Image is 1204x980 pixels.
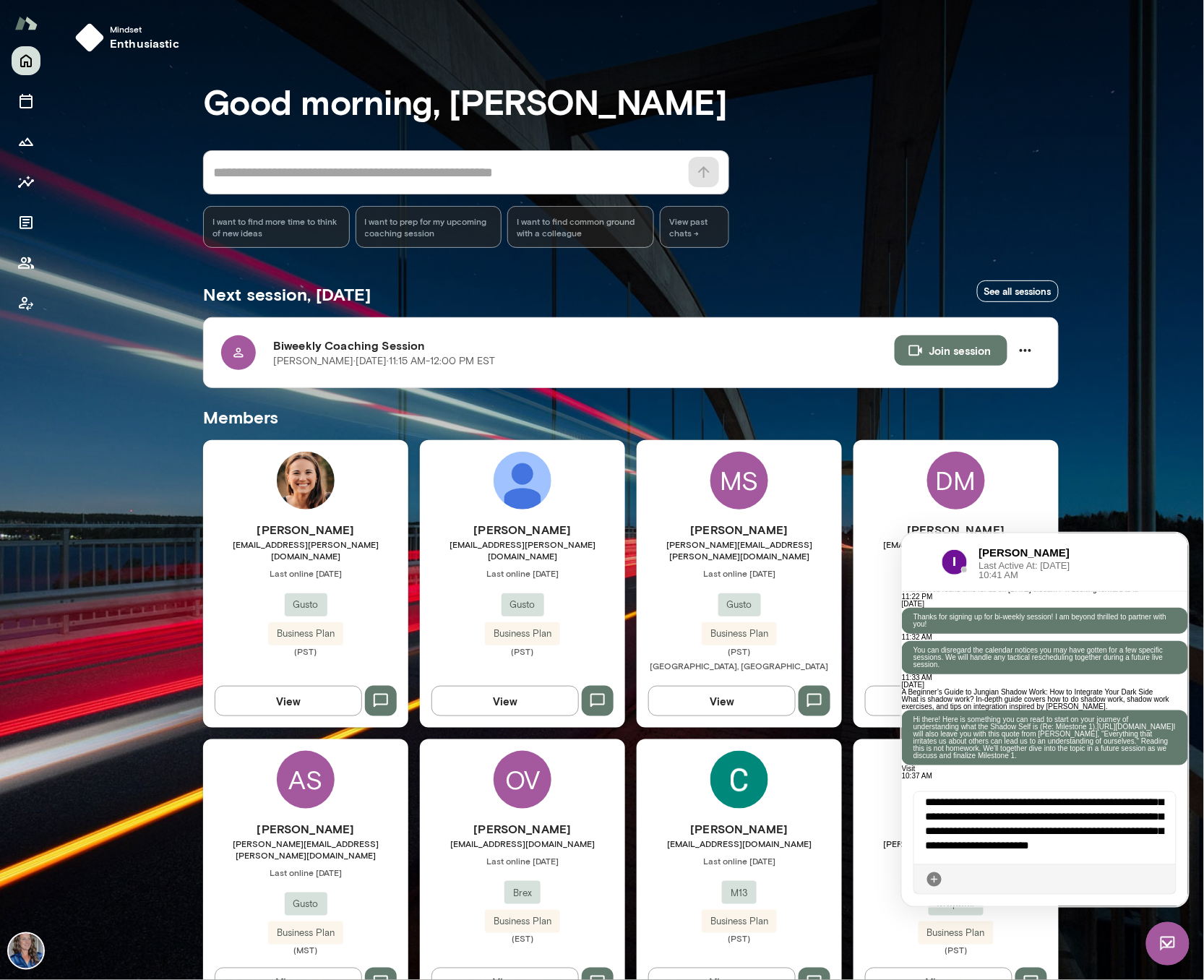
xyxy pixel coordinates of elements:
[977,280,1059,303] a: See all sessions
[895,335,1007,366] button: Join session
[77,27,192,46] span: Last Active At: [DATE] 10:41 AM
[285,898,327,912] span: Gusto
[285,598,327,612] span: Gusto
[12,113,275,135] p: You can disregard the calendar notices you may have gotten for a few specific sessions. We will h...
[650,661,829,671] span: [GEOGRAPHIC_DATA], [GEOGRAPHIC_DATA]
[12,80,275,95] p: Thanks for signing up for bi-weekly session! I am beyond thrilled to partner with you!
[485,915,560,929] span: Business Plan
[203,283,371,306] h5: Next session, [DATE]
[637,567,842,579] span: Last online [DATE]
[637,645,842,657] span: (PST)
[660,206,729,248] span: View past chats ->
[12,127,40,156] button: Growth Plan
[420,855,625,867] span: Last online [DATE]
[420,538,625,562] span: [EMAIL_ADDRESS][PERSON_NAME][DOMAIN_NAME]
[215,686,362,716] button: View
[710,452,768,510] div: MS
[927,452,985,510] div: DM
[203,820,408,838] h6: [PERSON_NAME]
[203,538,408,562] span: [EMAIL_ADDRESS][PERSON_NAME][DOMAIN_NAME]
[648,686,796,716] button: View
[637,820,842,838] h6: [PERSON_NAME]
[12,87,40,116] button: Sessions
[853,838,1059,861] span: [PERSON_NAME][EMAIL_ADDRESS][DOMAIN_NAME]
[853,945,1059,956] span: (PST)
[203,645,408,657] span: (PST)
[420,645,625,657] span: (PST)
[14,9,38,37] img: Mento
[203,567,408,579] span: Last online [DATE]
[268,927,343,941] span: Business Plan
[718,598,761,612] span: Gusto
[504,886,541,901] span: Brex
[203,867,408,878] span: Last online [DATE]
[431,686,579,716] button: View
[507,206,654,248] div: I want to find common ground with a colleague
[502,598,544,612] span: Gusto
[69,17,191,58] button: Mindsetenthusiastic
[203,206,350,248] div: I want to find more time to think of new ideas
[420,820,625,838] h6: [PERSON_NAME]
[365,215,493,238] span: I want to prep for my upcoming coaching session
[277,452,335,510] img: Izzy Rogner
[77,12,192,27] h6: [PERSON_NAME]
[277,751,335,809] div: AS
[273,354,495,369] p: [PERSON_NAME] · [DATE] · 11:15 AM-12:00 PM EST
[494,751,551,809] div: OV
[203,405,1059,429] h5: Members
[420,567,625,579] span: Last online [DATE]
[702,627,777,641] span: Business Plan
[24,338,41,355] div: Attach
[853,867,1059,878] span: Last online [DATE]
[12,249,40,278] button: Members
[12,289,40,318] button: Client app
[710,751,768,809] img: Cassie Cunningham
[40,16,66,42] img: data:image/png;base64,iVBORw0KGgoAAAANSUhEUgAAAMgAAADICAYAAACtWK6eAAAGeUlEQVR4AezTO6pkVRiG4UPPQAM...
[485,627,560,641] span: Business Plan
[919,927,994,941] span: Business Plan
[12,183,275,226] p: Hi there! Here is something you can read to start on your journey of understanding what the Shado...
[637,855,842,867] span: Last online [DATE]
[196,189,272,197] a: [URL][DOMAIN_NAME]
[853,820,1059,838] h6: [PERSON_NAME]
[110,23,179,35] span: Mindset
[853,567,1059,579] span: Last online [DATE]
[110,35,179,52] h6: enthusiastic
[637,538,842,562] span: [PERSON_NAME][EMAIL_ADDRESS][PERSON_NAME][DOMAIN_NAME]
[9,934,43,968] img: Nicole Menkhoff
[494,452,551,510] img: Aoife Duffy
[637,933,842,945] span: (PST)
[212,215,340,238] span: I want to find more time to think of new ideas
[203,945,408,956] span: (MST)
[420,838,625,849] span: [EMAIL_ADDRESS][DOMAIN_NAME]
[865,686,1012,716] button: View
[356,206,502,248] div: I want to prep for my upcoming coaching session
[853,521,1059,538] h6: [PERSON_NAME]
[637,521,842,538] h6: [PERSON_NAME]
[203,81,1059,121] h3: Good morning, [PERSON_NAME]
[75,23,104,52] img: mindset
[517,215,645,238] span: I want to find common ground with a colleague
[853,645,1059,657] span: (PST)
[637,838,842,849] span: [EMAIL_ADDRESS][DOMAIN_NAME]
[203,521,408,538] h6: [PERSON_NAME]
[420,521,625,538] h6: [PERSON_NAME]
[420,933,625,945] span: (EST)
[702,915,777,929] span: Business Plan
[203,838,408,861] span: [PERSON_NAME][EMAIL_ADDRESS][PERSON_NAME][DOMAIN_NAME]
[12,168,40,197] button: Insights
[722,886,757,901] span: M13
[268,627,343,641] span: Business Plan
[273,337,895,354] h6: Biweekly Coaching Session
[12,46,40,75] button: Home
[853,538,1059,562] span: [EMAIL_ADDRESS][PERSON_NAME][DOMAIN_NAME]
[12,208,40,237] button: Documents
